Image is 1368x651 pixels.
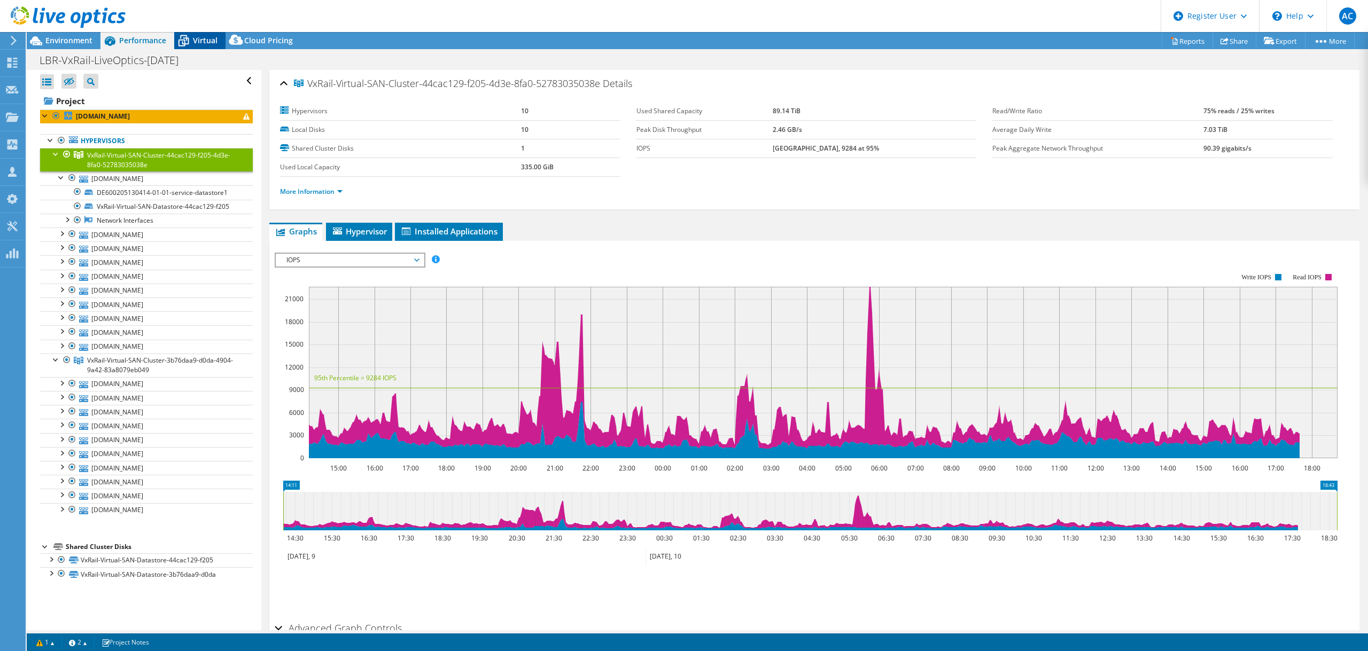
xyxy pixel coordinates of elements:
a: [DOMAIN_NAME] [40,340,253,354]
text: 13:30 [1136,534,1153,543]
text: 01:00 [691,464,708,473]
span: VxRail-Virtual-SAN-Cluster-3b76daa9-d0da-4904-9a42-83a8079eb049 [87,356,233,374]
label: Used Shared Capacity [636,106,773,116]
text: 12:00 [1087,464,1104,473]
a: [DOMAIN_NAME] [40,391,253,405]
a: [DOMAIN_NAME] [40,255,253,269]
a: Export [1256,33,1305,49]
svg: \n [1272,11,1282,21]
text: 14:30 [287,534,304,543]
a: [DOMAIN_NAME] [40,447,253,461]
text: 17:00 [1268,464,1284,473]
span: VxRail-Virtual-SAN-Cluster-44cac129-f205-4d3e-8fa0-52783035038e [87,151,230,169]
a: [DOMAIN_NAME] [40,475,253,489]
text: 04:00 [799,464,815,473]
b: 7.03 TiB [1203,125,1227,134]
text: 15:00 [1195,464,1212,473]
label: IOPS [636,143,773,154]
text: 15:30 [1210,534,1227,543]
a: [DOMAIN_NAME] [40,297,253,311]
b: [DOMAIN_NAME] [76,112,130,121]
text: 18:30 [1321,534,1338,543]
text: 22:30 [582,534,599,543]
text: 03:30 [767,534,783,543]
text: 08:30 [952,534,968,543]
text: 00:00 [655,464,671,473]
a: VxRail-Virtual-SAN-Cluster-44cac129-f205-4d3e-8fa0-52783035038e [40,148,253,171]
a: 2 [61,636,95,649]
text: 15:30 [324,534,340,543]
text: 23:00 [619,464,635,473]
a: [DOMAIN_NAME] [40,228,253,241]
h1: LBR-VxRail-LiveOptics-[DATE] [35,54,195,66]
span: Environment [45,35,92,45]
text: 9000 [289,385,304,394]
text: 00:30 [656,534,673,543]
a: [DOMAIN_NAME] [40,377,253,391]
span: IOPS [281,254,418,266]
b: 89.14 TiB [773,106,800,115]
span: AC [1339,7,1356,25]
label: Read/Write Ratio [992,106,1203,116]
a: [DOMAIN_NAME] [40,325,253,339]
b: 90.39 gigabits/s [1203,144,1252,153]
a: Network Interfaces [40,214,253,228]
span: VxRail-Virtual-SAN-Cluster-44cac129-f205-4d3e-8fa0-52783035038e [294,79,600,89]
b: 75% reads / 25% writes [1203,106,1274,115]
b: 1 [521,144,525,153]
span: Details [603,77,632,90]
text: 18:00 [1304,464,1320,473]
span: Cloud Pricing [244,35,293,45]
a: More Information [280,187,343,196]
a: VxRail-Virtual-SAN-Datastore-44cac129-f205 [40,553,253,567]
text: 12000 [285,363,304,372]
a: [DOMAIN_NAME] [40,503,253,517]
a: [DOMAIN_NAME] [40,433,253,447]
text: 17:30 [398,534,414,543]
text: 17:30 [1284,534,1301,543]
text: 01:30 [693,534,710,543]
a: Reports [1162,33,1213,49]
label: Local Disks [280,124,521,135]
text: 95th Percentile = 9284 IOPS [314,373,397,382]
text: 18000 [285,317,304,326]
label: Peak Aggregate Network Throughput [992,143,1203,154]
span: Graphs [275,226,317,237]
a: Hypervisors [40,134,253,148]
label: Hypervisors [280,106,521,116]
text: 09:00 [979,464,996,473]
text: 22:00 [582,464,599,473]
a: VxRail-Virtual-SAN-Cluster-3b76daa9-d0da-4904-9a42-83a8079eb049 [40,354,253,377]
text: 06:00 [871,464,888,473]
label: Used Local Capacity [280,162,521,172]
text: 13:00 [1123,464,1140,473]
a: Share [1212,33,1256,49]
b: 10 [521,106,528,115]
text: 0 [300,453,304,462]
label: Shared Cluster Disks [280,143,521,154]
text: 6000 [289,408,304,417]
b: 335.00 GiB [521,162,554,171]
text: 18:00 [438,464,455,473]
text: 11:00 [1051,464,1068,473]
text: 3000 [289,430,304,440]
text: 18:30 [434,534,451,543]
span: Virtual [193,35,217,45]
span: Hypervisor [331,226,387,237]
text: 04:30 [804,534,820,543]
a: VxRail-Virtual-SAN-Datastore-44cac129-f205 [40,200,253,214]
h2: Advanced Graph Controls [275,617,402,639]
span: Installed Applications [400,226,498,237]
text: 06:30 [878,534,895,543]
text: 10:00 [1015,464,1032,473]
a: [DOMAIN_NAME] [40,419,253,433]
text: 16:00 [1232,464,1248,473]
a: DE600205130414-01-01-service-datastore1 [40,185,253,199]
text: 02:30 [730,534,747,543]
text: 17:00 [402,464,419,473]
text: 14:00 [1160,464,1176,473]
text: 16:30 [1247,534,1264,543]
text: Read IOPS [1293,273,1322,281]
text: 21000 [285,294,304,303]
a: [DOMAIN_NAME] [40,489,253,503]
